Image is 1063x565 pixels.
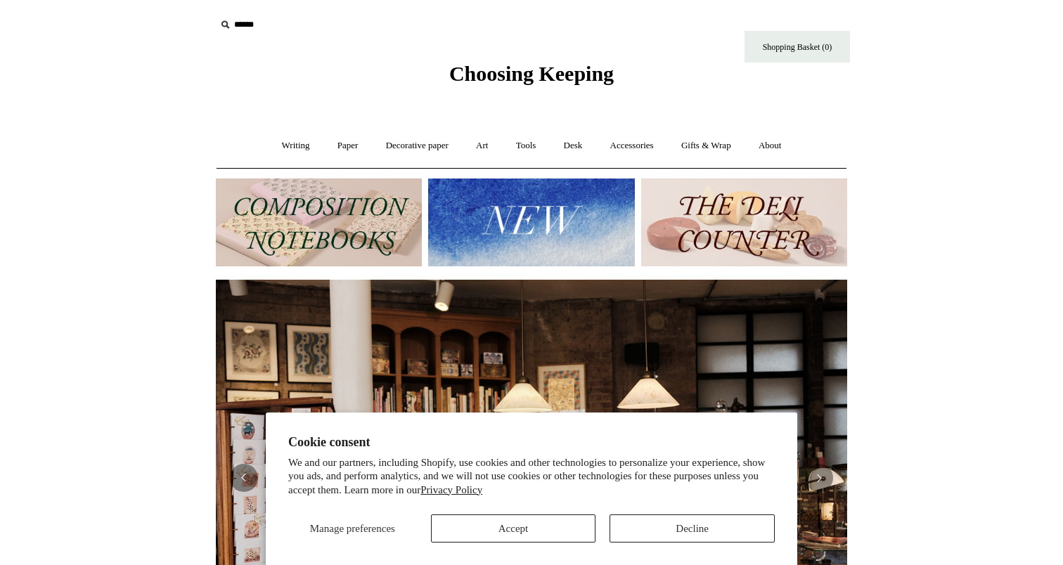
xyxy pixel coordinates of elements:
button: Accept [431,514,596,543]
a: Privacy Policy [420,484,482,495]
button: Manage preferences [288,514,417,543]
button: Next [805,464,833,492]
span: Choosing Keeping [449,62,614,85]
a: Choosing Keeping [449,73,614,83]
a: Decorative paper [373,127,461,164]
img: 202302 Composition ledgers.jpg__PID:69722ee6-fa44-49dd-a067-31375e5d54ec [216,178,422,266]
button: Previous [230,464,258,492]
button: Decline [610,514,775,543]
p: We and our partners, including Shopify, use cookies and other technologies to personalize your ex... [288,456,775,498]
a: Desk [551,127,595,164]
a: About [746,127,794,164]
img: The Deli Counter [641,178,847,266]
a: Shopping Basket (0) [745,31,850,63]
span: Manage preferences [310,523,395,534]
a: Paper [325,127,371,164]
a: Gifts & Wrap [669,127,744,164]
a: Writing [269,127,323,164]
a: Tools [503,127,549,164]
h2: Cookie consent [288,435,775,450]
img: New.jpg__PID:f73bdf93-380a-4a35-bcfe-7823039498e1 [428,178,634,266]
a: Art [463,127,501,164]
a: Accessories [598,127,666,164]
